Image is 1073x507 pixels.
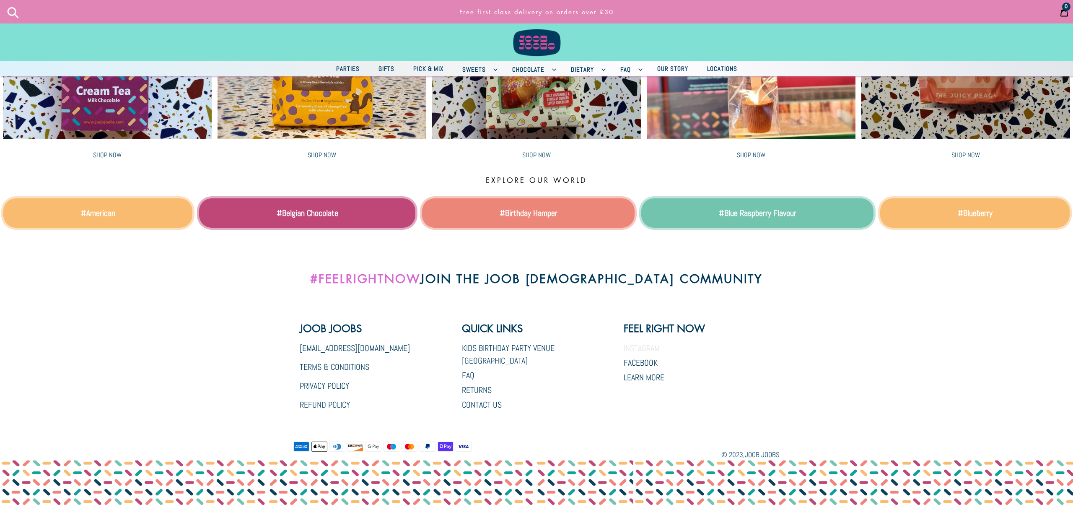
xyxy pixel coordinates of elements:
[562,61,610,76] button: Dietary
[374,63,399,74] span: Gifts
[624,357,658,368] a: Facebook
[300,380,349,391] a: Privacy Policy
[649,146,853,165] span: Shop Now
[462,399,502,410] a: Contact Us
[81,208,115,218] a: #American
[1055,1,1073,22] a: 0
[332,63,364,74] span: Parties
[508,64,549,75] span: Chocolate
[454,61,502,76] button: Sweets
[616,64,635,75] span: FAQ
[864,146,1068,165] span: Shop Now
[277,208,338,218] a: #Belgian Chocolate
[567,64,598,75] span: Dietary
[504,61,560,76] button: Chocolate
[300,399,350,410] a: Refund Policy
[1065,4,1068,10] span: 0
[649,63,697,75] a: Our Story
[719,208,796,218] a: #Blue Raspberry Flavour
[370,63,403,75] a: Gifts
[745,450,780,459] a: Joob Joobs
[500,208,557,218] a: #Birthday Hamper
[624,343,660,354] a: Instagram
[369,4,704,20] a: Free first class delivery on orders over £30
[328,63,368,75] a: Parties
[507,4,566,58] img: Joob Joobs
[409,63,448,74] span: Pick & Mix
[958,208,993,218] a: #Blueberry
[721,450,780,459] small: © 2023,
[405,63,452,75] a: Pick & Mix
[310,270,420,286] a: #FEELRIGHTNOW
[220,146,424,165] span: Shop Now
[624,372,664,383] a: Learn More
[612,61,647,76] button: FAQ
[300,322,410,335] p: Joob Joobs
[699,63,746,75] a: Locations
[462,385,492,395] a: Returns
[435,146,638,165] span: Shop Now
[462,322,612,335] p: Quick links
[458,64,490,75] span: Sweets
[624,322,705,335] p: Feel Right Now
[462,343,555,366] a: Kids Birthday Party Venue [GEOGRAPHIC_DATA]
[300,361,369,372] a: Terms & Conditions
[5,146,209,165] span: Shop Now
[373,4,701,20] p: Free first class delivery on orders over £30
[310,270,763,286] strong: JOIN THE JOOB [DEMOGRAPHIC_DATA] COMMUNITY
[300,343,410,354] a: [EMAIL_ADDRESS][DOMAIN_NAME]
[703,63,741,74] span: Locations
[653,63,692,74] span: Our Story
[462,370,474,381] a: FAQ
